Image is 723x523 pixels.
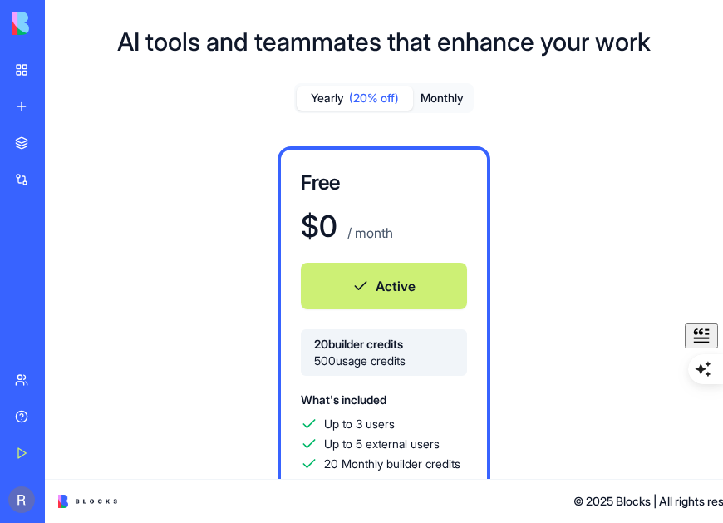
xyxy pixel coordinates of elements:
[58,495,117,508] img: logo
[8,486,35,513] img: ACg8ocJJ74PKZCuEDx7ZLSiJG4PXINAPEkqVU0-sr00re36hK3nQRQ=s96-c
[314,353,454,369] span: 500 usage credits
[301,210,337,243] h1: $ 0
[413,86,471,111] button: Monthly
[324,416,395,432] span: Up to 3 users
[344,223,393,243] p: / month
[324,476,467,509] span: 500 Monthly usage credits (50 daily)
[324,436,440,452] span: Up to 5 external users
[324,456,460,472] span: 20 Monthly builder credits
[301,392,386,407] span: What's included
[314,336,454,353] span: 20 builder credits
[117,27,651,57] h1: AI tools and teammates that enhance your work
[297,86,413,111] button: Yearly
[301,263,467,309] button: Active
[301,170,467,196] h3: Free
[12,12,115,35] img: logo
[349,90,399,106] span: (20% off)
